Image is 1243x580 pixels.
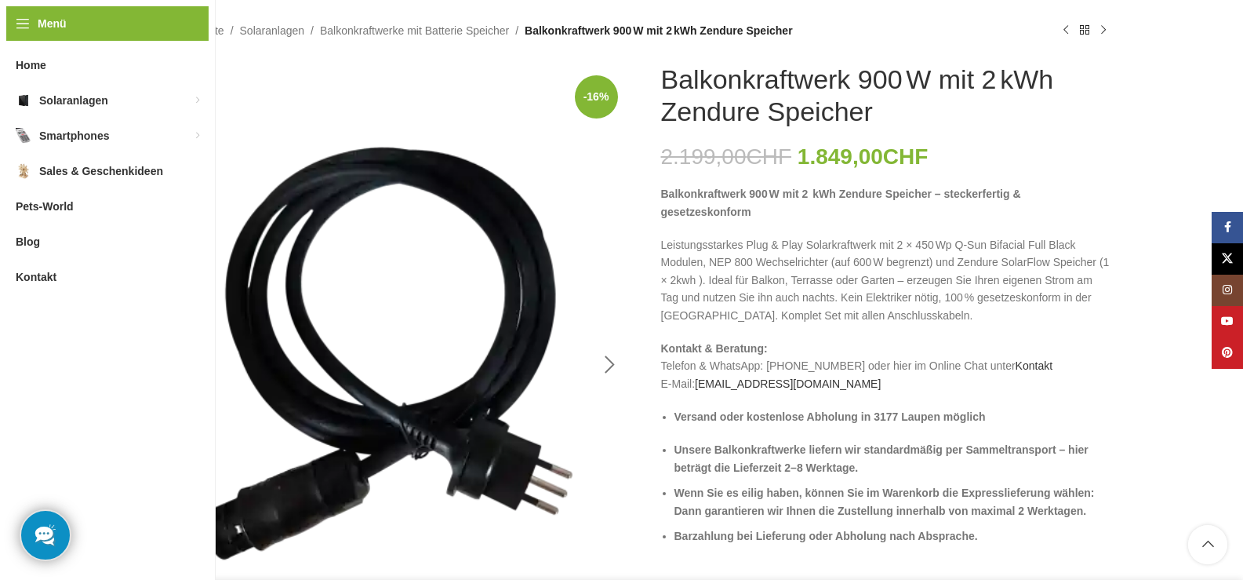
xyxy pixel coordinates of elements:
[1212,243,1243,275] a: X Social Link
[320,22,509,39] a: Balkonkraftwerke mit Batterie Speicher
[798,144,929,169] bdi: 1.849,00
[661,64,1113,128] h1: Balkonkraftwerk 900 W mit 2 kWh Zendure Speicher
[591,345,630,385] div: Next slide
[39,157,163,185] span: Sales & Geschenkideen
[674,443,1089,473] strong: Unsere Balkonkraftwerke liefern wir standardmäßig per Sammeltransport – hier beträgt die Lieferze...
[240,22,305,39] a: Solaranlagen
[1212,275,1243,306] a: Instagram Social Link
[661,144,792,169] bdi: 2.199,00
[16,163,31,179] img: Sales & Geschenkideen
[1016,359,1052,372] a: Kontakt
[1212,306,1243,337] a: YouTube Social Link
[695,378,881,390] a: [EMAIL_ADDRESS][DOMAIN_NAME]
[661,188,1021,217] strong: Balkonkraftwerk 900 W mit 2 kWh Zendure Speicher – steckerfertig & gesetzeskonform
[575,75,618,119] span: -16%
[661,236,1113,324] p: Leistungsstarkes Plug & Play Solarkraftwerk mit 2 × 450 Wp Q‑Sun Bifacial Full Black Modulen, NEP...
[1212,337,1243,369] a: Pinterest Social Link
[1056,21,1075,40] a: Vorheriges Produkt
[178,22,224,39] a: Startseite
[674,410,986,423] strong: Versand oder kostenlose Abholung in 3177 Laupen möglich
[38,15,67,32] span: Menü
[661,340,1113,392] p: Telefon & WhatsApp: [PHONE_NUMBER] oder hier im Online Chat unter E-Mail:
[178,22,793,39] nav: Breadcrumb
[1188,525,1227,564] a: Scroll to top button
[525,22,793,39] span: Balkonkraftwerk 900 W mit 2 kWh Zendure Speicher
[16,192,74,221] span: Pets-World
[661,342,768,355] strong: Kontakt & Beratung:
[16,263,56,291] span: Kontakt
[1212,212,1243,243] a: Facebook Social Link
[883,144,929,169] span: CHF
[16,128,31,144] img: Smartphones
[747,144,792,169] span: CHF
[39,122,109,150] span: Smartphones
[16,228,40,256] span: Blog
[674,530,978,542] strong: Barzahlung bei Lieferung oder Abholung nach Absprache.
[39,86,108,115] span: Solaranlagen
[1094,21,1113,40] a: Nächstes Produkt
[16,93,31,108] img: Solaranlagen
[674,487,1095,516] strong: Wenn Sie es eilig haben, können Sie im Warenkorb die Expresslieferung wählen: Dann garantieren wi...
[16,51,46,79] span: Home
